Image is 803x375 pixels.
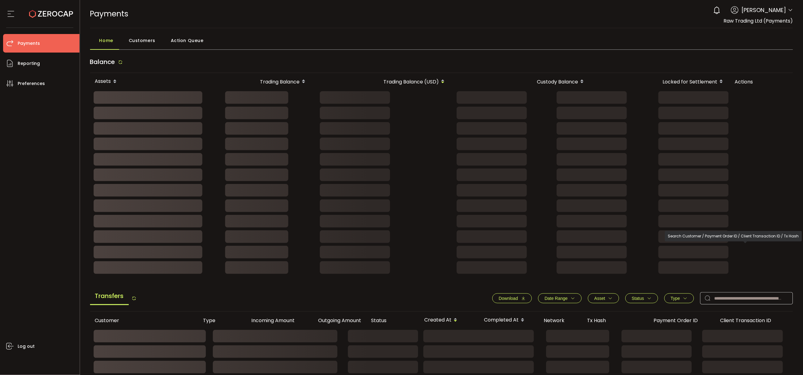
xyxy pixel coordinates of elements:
[99,34,113,47] span: Home
[90,58,115,66] span: Balance
[742,6,786,14] span: [PERSON_NAME]
[665,231,802,241] div: Search Customer / Payment Order ID / Client Transaction ID / Tx Hash
[171,34,204,47] span: Action Queue
[18,79,45,88] span: Preferences
[671,296,680,301] span: Type
[18,342,35,351] span: Log out
[198,317,233,324] div: Type
[420,315,479,326] div: Created At
[90,8,129,19] span: Payments
[594,296,605,301] span: Asset
[186,76,312,87] div: Trading Balance
[90,76,186,87] div: Assets
[479,315,539,326] div: Completed At
[90,317,198,324] div: Customer
[582,317,649,324] div: Tx Hash
[539,317,582,324] div: Network
[233,317,300,324] div: Incoming Amount
[625,293,658,303] button: Status
[588,293,619,303] button: Asset
[715,317,792,324] div: Client Transaction ID
[90,288,129,305] span: Transfers
[366,317,420,324] div: Status
[451,76,591,87] div: Custody Balance
[312,76,451,87] div: Trading Balance (USD)
[724,17,793,24] span: Raw Trading Ltd (Payments)
[499,296,518,301] span: Download
[300,317,366,324] div: Outgoing Amount
[129,34,155,47] span: Customers
[649,317,715,324] div: Payment Order ID
[664,293,694,303] button: Type
[18,39,40,48] span: Payments
[632,296,644,301] span: Status
[18,59,40,68] span: Reporting
[731,308,803,375] iframe: Chat Widget
[545,296,568,301] span: Date Range
[492,293,532,303] button: Download
[538,293,582,303] button: Date Range
[730,78,792,85] div: Actions
[591,76,730,87] div: Locked for Settlement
